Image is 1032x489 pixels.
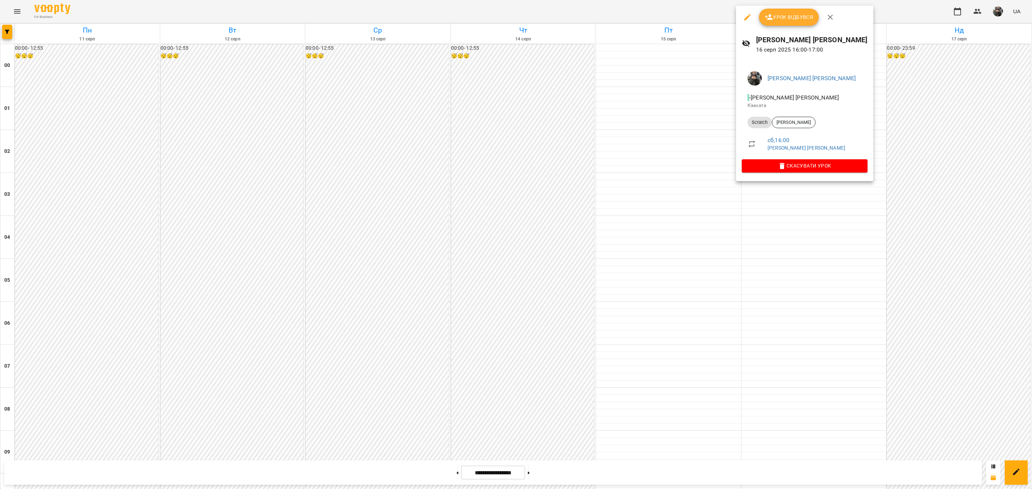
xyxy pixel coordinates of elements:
button: Урок відбувся [759,9,819,26]
span: Урок відбувся [765,13,813,21]
p: Кімната [747,102,862,109]
img: 8337ee6688162bb2290644e8745a615f.jpg [747,71,762,86]
button: Скасувати Урок [742,159,868,172]
a: [PERSON_NAME] [PERSON_NAME] [768,145,845,151]
span: Scratch [747,119,772,126]
p: 16 серп 2025 16:00 - 17:00 [756,45,868,54]
h6: [PERSON_NAME] [PERSON_NAME] [756,34,868,45]
span: [PERSON_NAME] [772,119,815,126]
a: сб , 16:00 [768,137,789,144]
div: [PERSON_NAME] [772,117,816,128]
span: - [PERSON_NAME] [PERSON_NAME] [747,94,840,101]
span: Скасувати Урок [747,161,862,170]
a: [PERSON_NAME] [PERSON_NAME] [768,75,856,82]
